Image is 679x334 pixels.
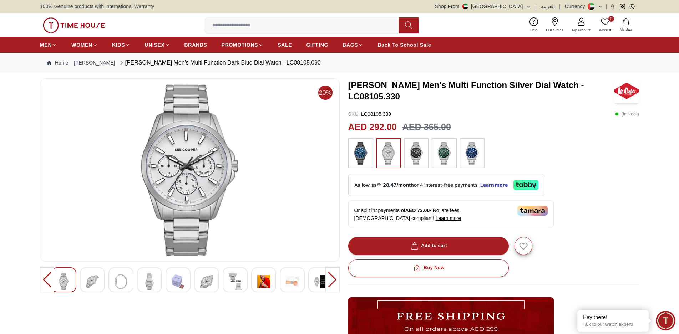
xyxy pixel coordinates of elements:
[314,273,327,290] img: LEE COOPER Men's Multi Function Dark Blue Dial Watch - LC08105.090
[583,322,643,328] p: Talk to our watch expert!
[40,41,52,48] span: MEN
[608,16,614,22] span: 0
[348,79,614,102] h3: [PERSON_NAME] Men's Multi Function Silver Dial Watch - LC08105.330
[222,38,264,51] a: PROMOTIONS
[606,3,607,10] span: |
[257,273,270,290] img: LEE COOPER Men's Multi Function Dark Blue Dial Watch - LC08105.090
[343,41,358,48] span: BAGS
[40,38,57,51] a: MEN
[74,59,115,66] a: [PERSON_NAME]
[86,273,99,290] img: LEE COOPER Men's Multi Function Dark Blue Dial Watch - LC08105.090
[348,120,397,134] h2: AED 292.00
[615,17,636,34] button: My Bag
[527,27,541,33] span: Help
[629,4,635,9] a: Whatsapp
[112,38,130,51] a: KIDS
[543,27,566,33] span: Our Stores
[405,207,430,213] span: AED 73.00
[559,3,561,10] span: |
[145,38,170,51] a: UNISEX
[43,17,105,33] img: ...
[614,78,639,103] img: LEE COOPER Men's Multi Function Silver Dial Watch - LC08105.330
[407,142,425,165] img: ...
[115,273,127,290] img: LEE COOPER Men's Multi Function Dark Blue Dial Watch - LC08105.090
[278,41,292,48] span: SALE
[348,200,554,228] div: Or split in 4 payments of - No late fees, [DEMOGRAPHIC_DATA] compliant!
[436,215,461,221] span: Learn more
[348,111,391,118] p: LC08105.330
[184,41,207,48] span: BRANDS
[377,41,431,48] span: Back To School Sale
[348,237,509,255] button: Add to cart
[402,120,451,134] h3: AED 365.00
[143,273,156,290] img: LEE COOPER Men's Multi Function Dark Blue Dial Watch - LC08105.090
[71,38,98,51] a: WOMEN
[595,16,615,34] a: 0Wishlist
[118,58,321,67] div: [PERSON_NAME] Men's Multi Function Dark Blue Dial Watch - LC08105.090
[278,38,292,51] a: SALE
[306,38,328,51] a: GIFTING
[565,3,588,10] div: Currency
[463,142,481,165] img: ...
[583,314,643,321] div: Hey there!
[343,38,363,51] a: BAGS
[40,3,154,10] span: 100% Genuine products with International Warranty
[352,142,370,165] img: ...
[348,259,509,277] button: Buy Now
[596,27,614,33] span: Wishlist
[569,27,593,33] span: My Account
[615,111,639,118] p: ( In stock )
[184,38,207,51] a: BRANDS
[412,264,444,272] div: Buy Now
[435,3,531,10] button: Shop From[GEOGRAPHIC_DATA]
[200,273,213,290] img: LEE COOPER Men's Multi Function Dark Blue Dial Watch - LC08105.090
[541,3,555,10] button: العربية
[348,111,360,117] span: SKU :
[172,273,184,290] img: LEE COOPER Men's Multi Function Dark Blue Dial Watch - LC08105.090
[145,41,164,48] span: UNISEX
[377,38,431,51] a: Back To School Sale
[617,27,635,32] span: My Bag
[435,142,453,165] img: ...
[71,41,92,48] span: WOMEN
[318,86,333,100] span: 20%
[656,311,675,330] div: Chat Widget
[380,142,397,165] img: ...
[542,16,568,34] a: Our Stores
[286,273,299,290] img: LEE COOPER Men's Multi Function Dark Blue Dial Watch - LC08105.090
[517,206,548,216] img: Tamara
[462,4,468,9] img: United Arab Emirates
[57,273,70,290] img: LEE COOPER Men's Multi Function Dark Blue Dial Watch - LC08105.090
[222,41,258,48] span: PROMOTIONS
[47,59,68,66] a: Home
[229,273,242,290] img: LEE COOPER Men's Multi Function Dark Blue Dial Watch - LC08105.090
[526,16,542,34] a: Help
[40,53,639,73] nav: Breadcrumb
[306,41,328,48] span: GIFTING
[112,41,125,48] span: KIDS
[410,242,447,250] div: Add to cart
[610,4,615,9] a: Facebook
[536,3,537,10] span: |
[46,84,334,256] img: LEE COOPER Men's Multi Function Dark Blue Dial Watch - LC08105.090
[620,4,625,9] a: Instagram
